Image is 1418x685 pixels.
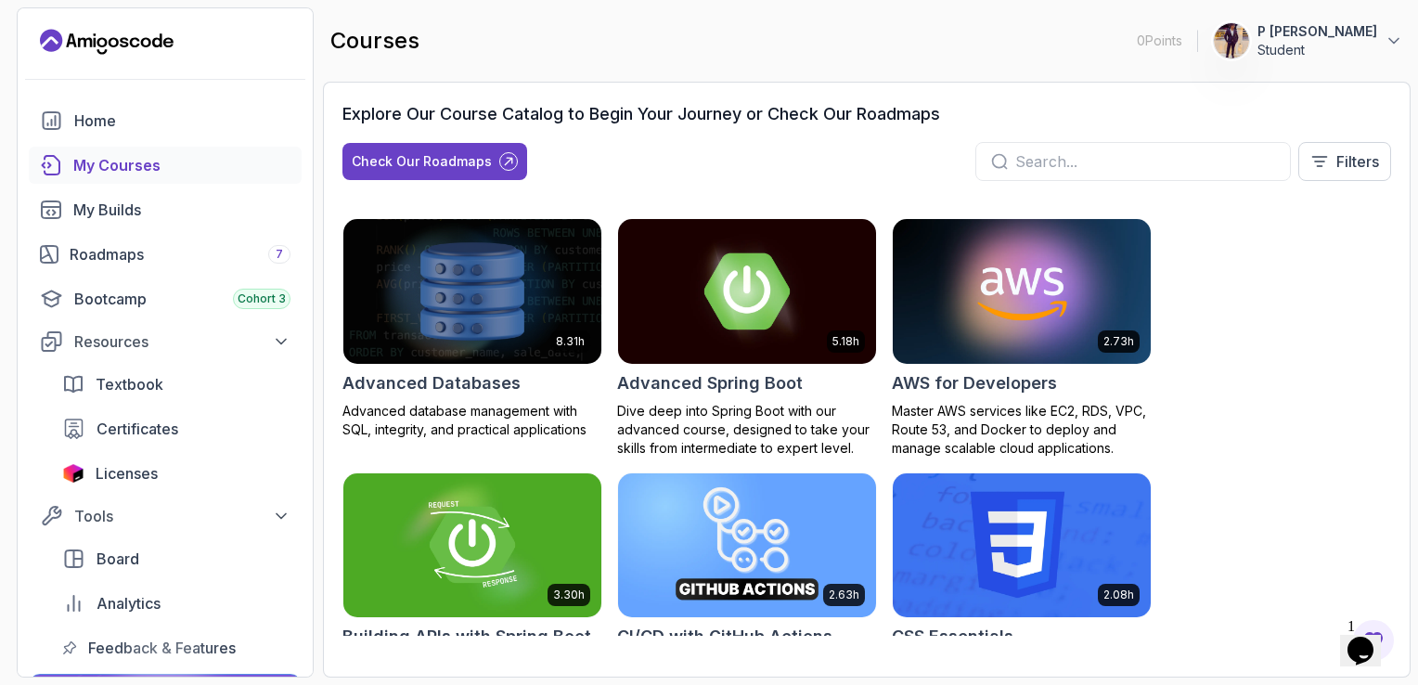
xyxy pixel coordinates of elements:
[617,402,877,458] p: Dive deep into Spring Boot with our advanced course, designed to take your skills from intermedia...
[73,154,290,176] div: My Courses
[96,462,158,485] span: Licenses
[342,624,591,650] h2: Building APIs with Spring Boot
[29,147,302,184] a: courses
[892,402,1152,458] p: Master AWS services like EC2, RDS, VPC, Route 53, and Docker to deploy and manage scalable cloud ...
[51,540,302,577] a: board
[330,26,419,56] h2: courses
[74,288,290,310] div: Bootcamp
[74,330,290,353] div: Resources
[1214,23,1249,58] img: user profile image
[343,473,601,618] img: Building APIs with Spring Boot card
[51,366,302,403] a: textbook
[1137,32,1182,50] p: 0 Points
[618,219,876,364] img: Advanced Spring Boot card
[342,101,940,127] h3: Explore Our Course Catalog to Begin Your Journey or Check Our Roadmaps
[29,499,302,533] button: Tools
[892,370,1057,396] h2: AWS for Developers
[51,629,302,666] a: feedback
[617,370,803,396] h2: Advanced Spring Boot
[40,27,174,57] a: Landing page
[276,247,283,262] span: 7
[342,370,521,396] h2: Advanced Databases
[1257,41,1377,59] p: Student
[74,505,290,527] div: Tools
[96,373,163,395] span: Textbook
[29,102,302,139] a: home
[29,236,302,273] a: roadmaps
[74,110,290,132] div: Home
[29,280,302,317] a: bootcamp
[1103,334,1134,349] p: 2.73h
[88,637,236,659] span: Feedback & Features
[342,402,602,439] p: Advanced database management with SQL, integrity, and practical applications
[342,218,602,439] a: Advanced Databases card8.31hAdvanced DatabasesAdvanced database management with SQL, integrity, a...
[893,473,1151,618] img: CSS Essentials card
[51,410,302,447] a: certificates
[97,418,178,440] span: Certificates
[1340,611,1399,666] iframe: chat widget
[1257,22,1377,41] p: P [PERSON_NAME]
[617,624,832,650] h2: CI/CD with GitHub Actions
[29,191,302,228] a: builds
[829,588,859,602] p: 2.63h
[1336,150,1379,173] p: Filters
[342,143,527,180] button: Check Our Roadmaps
[1213,22,1403,59] button: user profile imageP [PERSON_NAME]Student
[556,334,585,349] p: 8.31h
[238,291,286,306] span: Cohort 3
[1298,142,1391,181] button: Filters
[892,218,1152,458] a: AWS for Developers card2.73hAWS for DevelopersMaster AWS services like EC2, RDS, VPC, Route 53, a...
[29,325,302,358] button: Resources
[97,592,161,614] span: Analytics
[70,243,290,265] div: Roadmaps
[97,548,139,570] span: Board
[832,334,859,349] p: 5.18h
[553,588,585,602] p: 3.30h
[51,585,302,622] a: analytics
[352,152,492,171] div: Check Our Roadmaps
[618,473,876,618] img: CI/CD with GitHub Actions card
[343,219,601,364] img: Advanced Databases card
[893,219,1151,364] img: AWS for Developers card
[73,199,290,221] div: My Builds
[1103,588,1134,602] p: 2.08h
[892,624,1013,650] h2: CSS Essentials
[51,455,302,492] a: licenses
[62,464,84,483] img: jetbrains icon
[1015,150,1275,173] input: Search...
[617,218,877,458] a: Advanced Spring Boot card5.18hAdvanced Spring BootDive deep into Spring Boot with our advanced co...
